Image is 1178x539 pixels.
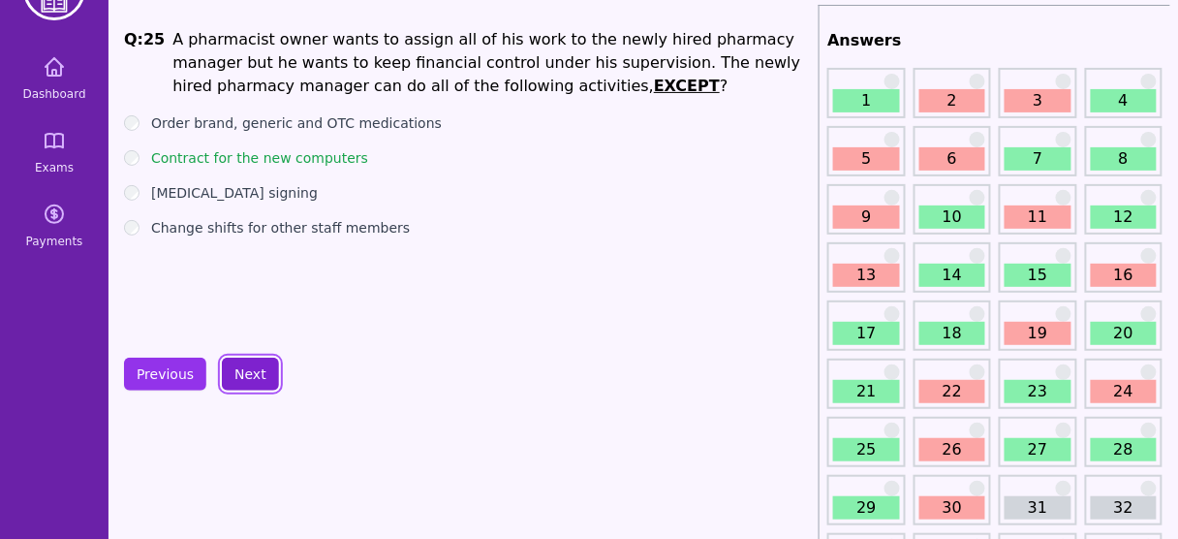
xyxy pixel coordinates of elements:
[827,29,1162,52] h2: Answers
[151,148,368,168] label: Contract for the new computers
[833,89,899,112] a: 1
[833,322,899,345] a: 17
[124,358,206,391] button: Previous
[1005,496,1070,520] a: 31
[26,234,83,249] span: Payments
[8,44,101,113] a: Dashboard
[833,147,899,171] a: 5
[919,264,985,287] a: 14
[1005,264,1070,287] a: 15
[919,206,985,229] a: 10
[654,77,720,95] u: EXCEPT
[1091,206,1157,229] a: 12
[1005,89,1070,112] a: 3
[151,218,410,238] label: Change shifts for other staff members
[22,86,85,102] span: Dashboard
[1091,380,1157,403] a: 24
[1005,438,1070,461] a: 27
[833,496,899,520] a: 29
[124,28,165,98] h1: Q: 25
[1091,147,1157,171] a: 8
[1005,322,1070,345] a: 19
[1091,496,1157,520] a: 32
[172,28,811,98] li: A pharmacist owner wants to assign all of his work to the newly hired pharmacy manager but he wan...
[833,264,899,287] a: 13
[919,322,985,345] a: 18
[919,380,985,403] a: 22
[1091,264,1157,287] a: 16
[919,438,985,461] a: 26
[1005,206,1070,229] a: 11
[151,113,442,133] label: Order brand, generic and OTC medications
[919,496,985,520] a: 30
[833,206,899,229] a: 9
[151,183,318,203] label: [MEDICAL_DATA] signing
[1005,380,1070,403] a: 23
[919,89,985,112] a: 2
[8,117,101,187] a: Exams
[35,160,74,175] span: Exams
[833,438,899,461] a: 25
[8,191,101,261] a: Payments
[1005,147,1070,171] a: 7
[1091,438,1157,461] a: 28
[1091,322,1157,345] a: 20
[833,380,899,403] a: 21
[222,358,279,391] button: Next
[1091,89,1157,112] a: 4
[919,147,985,171] a: 6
